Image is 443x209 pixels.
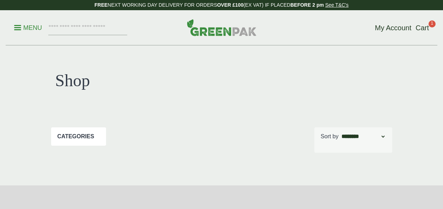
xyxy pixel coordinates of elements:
span: Cart [416,24,429,32]
p: Menu [14,24,42,32]
img: GreenPak Supplies [187,19,257,36]
strong: OVER £100 [217,2,244,8]
span: My Account [375,24,411,32]
a: Menu [14,24,42,31]
p: Categories [57,132,94,141]
a: My Account [375,23,411,33]
h1: Shop [55,70,217,91]
p: Sort by [321,132,339,141]
span: 1 [429,20,436,27]
strong: BEFORE 2 pm [290,2,324,8]
a: See T&C's [325,2,349,8]
a: Cart 1 [416,23,429,33]
strong: FREE [94,2,107,8]
select: Shop order [340,132,386,141]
